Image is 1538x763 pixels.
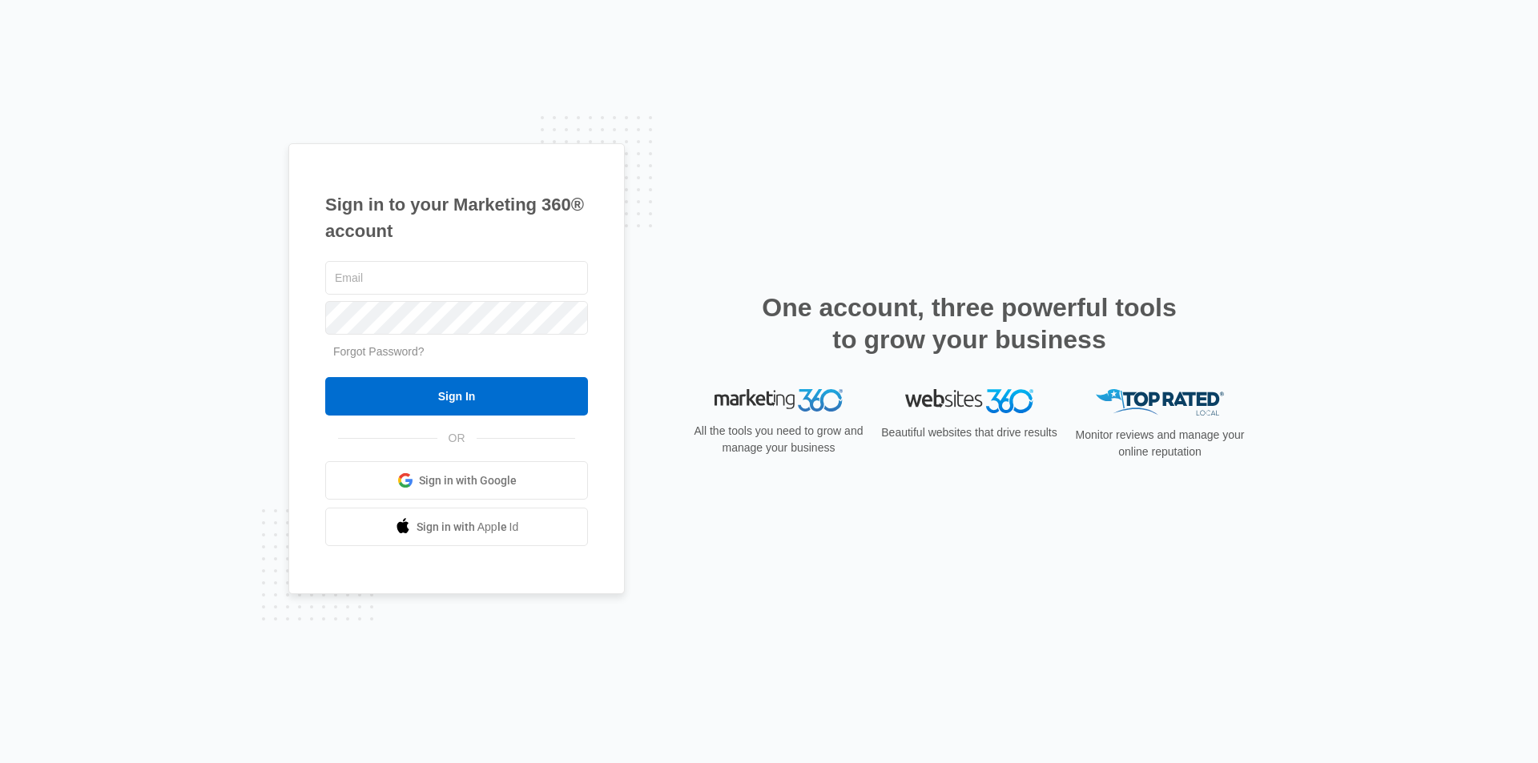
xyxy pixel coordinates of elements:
[880,424,1059,441] p: Beautiful websites that drive results
[325,508,588,546] a: Sign in with Apple Id
[905,389,1033,412] img: Websites 360
[437,430,477,447] span: OR
[325,191,588,244] h1: Sign in to your Marketing 360® account
[757,291,1182,355] h2: One account, three powerful tools to grow your business
[689,423,868,456] p: All the tools you need to grow and manage your business
[333,345,425,358] a: Forgot Password?
[325,461,588,500] a: Sign in with Google
[419,472,517,489] span: Sign in with Google
[417,519,519,536] span: Sign in with Apple Id
[1096,389,1224,416] img: Top Rated Local
[325,377,588,416] input: Sign In
[325,261,588,295] input: Email
[715,389,843,412] img: Marketing 360
[1070,427,1250,460] p: Monitor reviews and manage your online reputation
